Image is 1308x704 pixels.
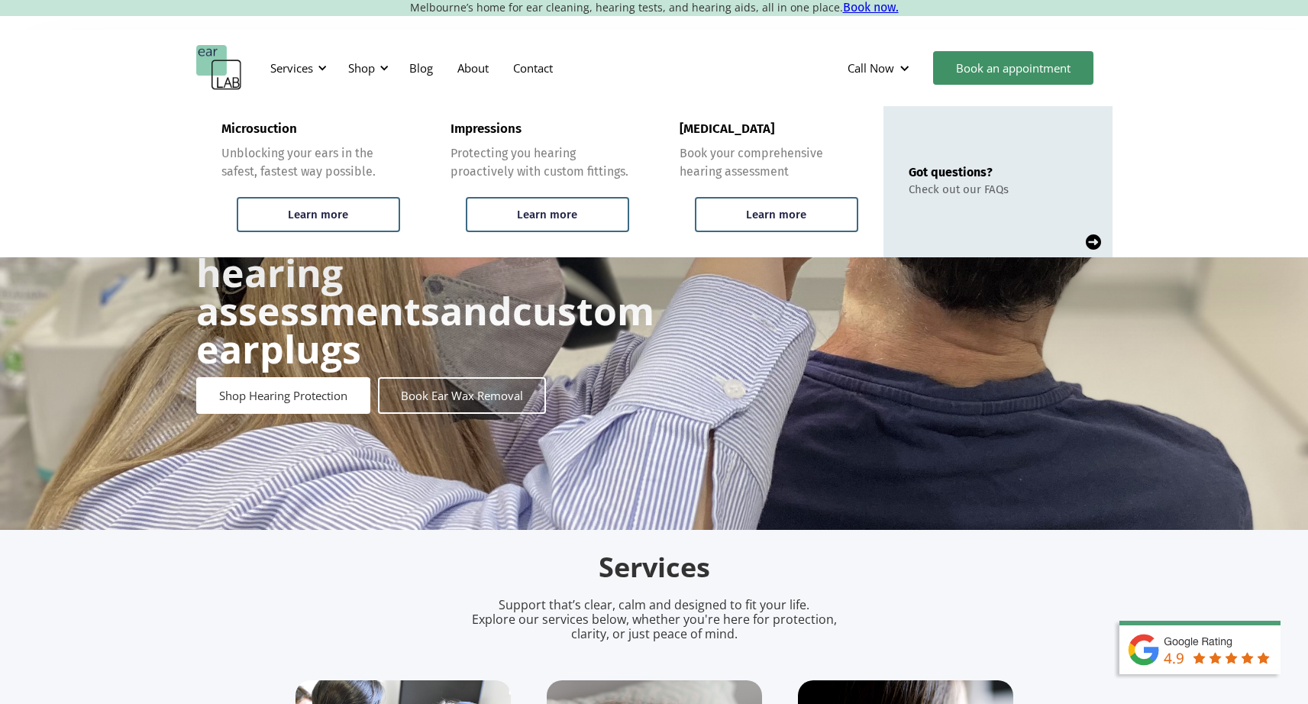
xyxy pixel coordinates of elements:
div: [MEDICAL_DATA] [680,121,774,137]
strong: Ear wax removal, hearing assessments [196,208,524,337]
a: MicrosuctionUnblocking your ears in the safest, fastest way possible.Learn more [196,106,425,257]
a: Got questions?Check out our FAQs [883,106,1113,257]
a: Book an appointment [933,51,1093,85]
a: [MEDICAL_DATA]Book your comprehensive hearing assessmentLearn more [654,106,883,257]
div: Impressions [451,121,522,137]
a: Book Ear Wax Removal [378,377,546,414]
div: Shop [348,60,375,76]
div: Unblocking your ears in the safest, fastest way possible. [221,144,400,181]
a: Shop Hearing Protection [196,377,370,414]
div: Got questions? [909,165,1009,179]
div: Services [261,45,331,91]
div: Call Now [835,45,925,91]
a: Contact [501,46,565,90]
a: About [445,46,501,90]
strong: custom earplugs [196,285,654,375]
a: home [196,45,242,91]
div: Protecting you hearing proactively with custom fittings. [451,144,629,181]
div: Book your comprehensive hearing assessment [680,144,858,181]
h1: and [196,215,654,368]
p: Support that’s clear, calm and designed to fit your life. Explore our services below, whether you... [452,598,857,642]
div: Services [270,60,313,76]
div: Learn more [517,208,577,221]
div: Microsuction [221,121,297,137]
div: Call Now [848,60,894,76]
div: Learn more [288,208,348,221]
div: Learn more [746,208,806,221]
div: Check out our FAQs [909,182,1009,196]
a: Blog [397,46,445,90]
h2: Services [296,550,1013,586]
div: Shop [339,45,393,91]
a: ImpressionsProtecting you hearing proactively with custom fittings.Learn more [425,106,654,257]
